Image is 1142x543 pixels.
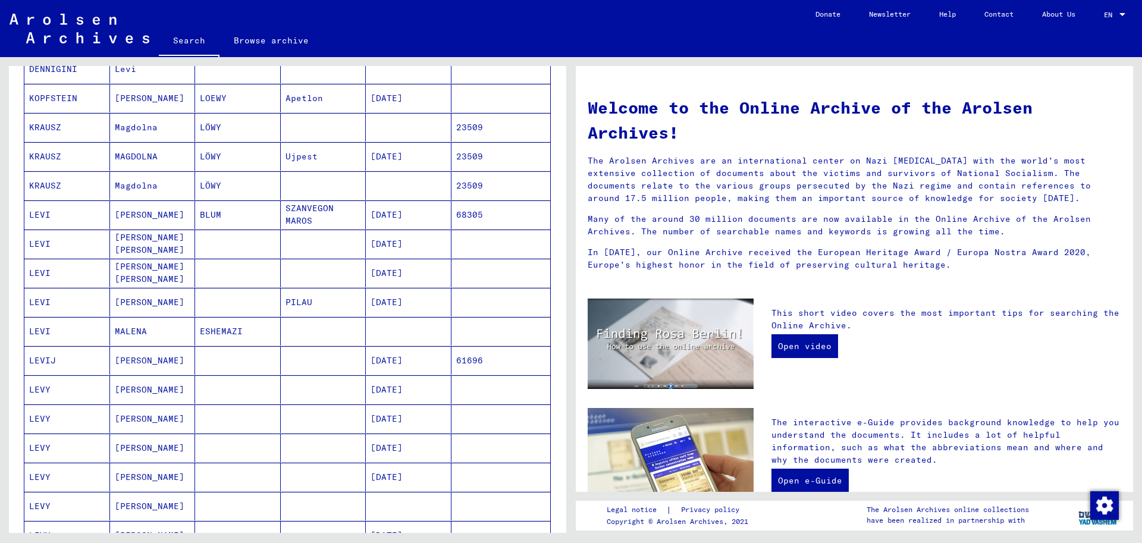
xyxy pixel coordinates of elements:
[110,317,196,346] mat-cell: MALENA
[588,95,1121,145] h1: Welcome to the Online Archive of the Arolsen Archives!
[110,171,196,200] mat-cell: Magdolna
[366,142,451,171] mat-cell: [DATE]
[24,259,110,287] mat-cell: LEVI
[588,213,1121,238] p: Many of the around 30 million documents are now available in the Online Archive of the Arolsen Ar...
[366,288,451,316] mat-cell: [DATE]
[24,113,110,142] mat-cell: KRAUSZ
[451,113,551,142] mat-cell: 23509
[24,230,110,258] mat-cell: LEVI
[588,246,1121,271] p: In [DATE], our Online Archive received the European Heritage Award / Europa Nostra Award 2020, Eu...
[771,334,838,358] a: Open video
[366,259,451,287] mat-cell: [DATE]
[195,171,281,200] mat-cell: LÖWY
[771,469,849,492] a: Open e-Guide
[24,200,110,229] mat-cell: LEVI
[110,230,196,258] mat-cell: [PERSON_NAME] [PERSON_NAME]
[1104,11,1117,19] span: EN
[110,200,196,229] mat-cell: [PERSON_NAME]
[110,492,196,520] mat-cell: [PERSON_NAME]
[451,346,551,375] mat-cell: 61696
[110,113,196,142] mat-cell: Magdolna
[281,200,366,229] mat-cell: SZANVEGON MAROS
[195,84,281,112] mat-cell: LOEWY
[24,492,110,520] mat-cell: LEVY
[24,55,110,83] mat-cell: DENNIGINI
[110,434,196,462] mat-cell: [PERSON_NAME]
[366,84,451,112] mat-cell: [DATE]
[24,346,110,375] mat-cell: LEVIJ
[110,346,196,375] mat-cell: [PERSON_NAME]
[195,317,281,346] mat-cell: ESHEMAZI
[219,26,323,55] a: Browse archive
[366,404,451,433] mat-cell: [DATE]
[110,375,196,404] mat-cell: [PERSON_NAME]
[588,408,754,519] img: eguide.jpg
[24,288,110,316] mat-cell: LEVI
[366,346,451,375] mat-cell: [DATE]
[281,84,366,112] mat-cell: Apetlon
[281,288,366,316] mat-cell: PILAU
[24,171,110,200] mat-cell: KRAUSZ
[672,504,754,516] a: Privacy policy
[366,375,451,404] mat-cell: [DATE]
[867,515,1029,526] p: have been realized in partnership with
[24,84,110,112] mat-cell: KOPFSTEIN
[366,230,451,258] mat-cell: [DATE]
[366,463,451,491] mat-cell: [DATE]
[24,142,110,171] mat-cell: KRAUSZ
[1076,500,1121,530] img: yv_logo.png
[195,142,281,171] mat-cell: LÖWY
[24,434,110,462] mat-cell: LEVY
[195,200,281,229] mat-cell: BLUM
[588,299,754,389] img: video.jpg
[110,288,196,316] mat-cell: [PERSON_NAME]
[10,14,149,43] img: Arolsen_neg.svg
[24,375,110,404] mat-cell: LEVY
[110,259,196,287] mat-cell: [PERSON_NAME] [PERSON_NAME]
[867,504,1029,515] p: The Arolsen Archives online collections
[607,516,754,527] p: Copyright © Arolsen Archives, 2021
[110,55,196,83] mat-cell: Levi
[110,404,196,433] mat-cell: [PERSON_NAME]
[159,26,219,57] a: Search
[110,84,196,112] mat-cell: [PERSON_NAME]
[771,307,1121,332] p: This short video covers the most important tips for searching the Online Archive.
[1090,491,1119,520] img: Change consent
[110,463,196,491] mat-cell: [PERSON_NAME]
[607,504,666,516] a: Legal notice
[607,504,754,516] div: |
[24,404,110,433] mat-cell: LEVY
[366,200,451,229] mat-cell: [DATE]
[110,142,196,171] mat-cell: MAGDOLNA
[281,142,366,171] mat-cell: Ujpest
[24,463,110,491] mat-cell: LEVY
[451,171,551,200] mat-cell: 23509
[24,317,110,346] mat-cell: LEVI
[366,434,451,462] mat-cell: [DATE]
[451,200,551,229] mat-cell: 68305
[771,416,1121,466] p: The interactive e-Guide provides background knowledge to help you understand the documents. It in...
[451,142,551,171] mat-cell: 23509
[588,155,1121,205] p: The Arolsen Archives are an international center on Nazi [MEDICAL_DATA] with the world’s most ext...
[195,113,281,142] mat-cell: LÖWY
